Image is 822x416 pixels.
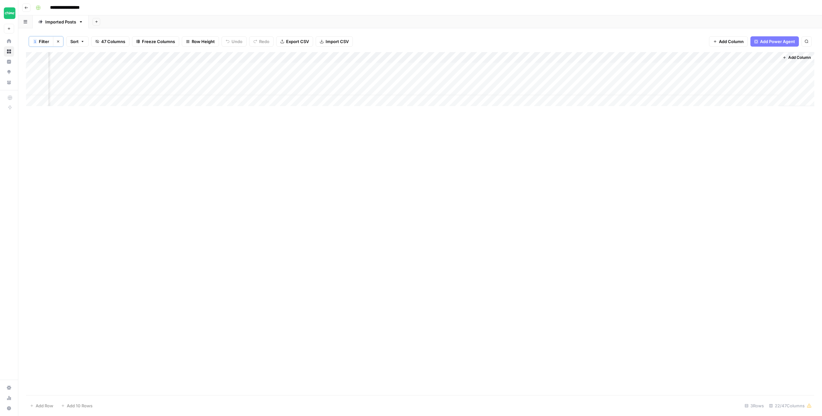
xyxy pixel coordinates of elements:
span: 47 Columns [101,38,125,45]
button: Help + Support [4,403,14,413]
button: Add Column [780,53,813,62]
button: Import CSV [316,36,353,47]
button: Row Height [182,36,219,47]
a: Insights [4,57,14,67]
button: Add 10 Rows [57,401,96,411]
button: Redo [249,36,274,47]
button: Add Power Agent [750,36,799,47]
a: Usage [4,393,14,403]
div: 1 [33,39,37,44]
button: Add Row [26,401,57,411]
span: Freeze Columns [142,38,175,45]
button: Add Column [709,36,748,47]
button: Export CSV [276,36,313,47]
span: Add 10 Rows [67,402,92,409]
a: Opportunities [4,67,14,77]
a: Imported Posts [33,15,89,28]
div: 22/47 Columns [766,401,814,411]
button: Workspace: Chime [4,5,14,21]
span: Filter [39,38,49,45]
button: 47 Columns [91,36,129,47]
button: Sort [66,36,89,47]
a: Your Data [4,77,14,87]
span: Row Height [192,38,215,45]
span: Redo [259,38,269,45]
img: Chime Logo [4,7,15,19]
button: Freeze Columns [132,36,179,47]
a: Settings [4,383,14,393]
span: Undo [232,38,242,45]
a: Home [4,36,14,46]
div: 3 Rows [742,401,766,411]
span: Sort [70,38,79,45]
a: Browse [4,46,14,57]
span: Add Row [36,402,53,409]
div: Imported Posts [45,19,76,25]
span: Add Column [788,55,811,60]
span: Add Column [719,38,744,45]
button: Undo [222,36,247,47]
button: 1Filter [29,36,53,47]
span: Add Power Agent [760,38,795,45]
span: Import CSV [326,38,349,45]
span: Export CSV [286,38,309,45]
span: 1 [34,39,36,44]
